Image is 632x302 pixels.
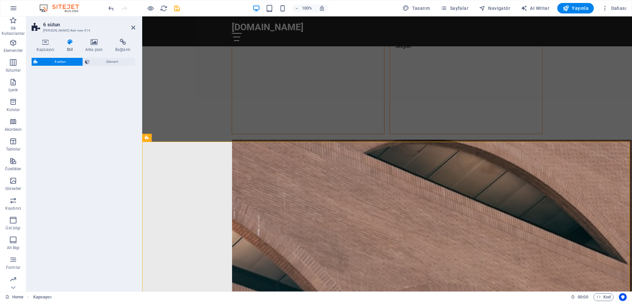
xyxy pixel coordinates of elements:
[160,4,168,12] button: reload
[33,293,52,301] nav: breadcrumb
[476,3,513,13] button: Navigatör
[403,5,430,12] span: Tasarım
[438,3,471,13] button: Sayfalar
[38,4,87,12] img: Editor Logo
[521,5,549,12] span: AI Writer
[33,293,52,301] span: Seçmek için tıkla. Düzenlemek için çift tıkla
[571,293,588,301] h6: Oturum süresi
[479,5,510,12] span: Navigatör
[8,87,18,93] p: İçerik
[43,22,135,28] h2: 6 sütun
[596,293,611,301] span: Kod
[7,107,20,112] p: Kutular
[107,5,115,12] i: Geri al: Element ekle (Ctrl+Z)
[5,206,21,211] p: Kaydırıcı
[619,293,627,301] button: Usercentrics
[5,186,21,191] p: Görseller
[400,3,433,13] button: Tasarım
[593,293,614,301] button: Kod
[563,5,589,12] span: Yayınla
[32,39,62,53] h4: Kapsayıcı
[518,3,552,13] button: AI Writer
[173,4,181,12] button: save
[32,58,83,66] button: 6 sütun
[292,4,315,12] button: 100%
[160,5,168,12] i: Sayfayı yeniden yükleyin
[83,58,135,66] button: Element
[62,39,80,53] h4: Stil
[107,4,115,12] button: undo
[440,5,468,12] span: Sayfalar
[302,4,312,12] h6: 100%
[80,39,110,53] h4: Arka plan
[4,48,23,53] p: Elementler
[110,39,135,53] h4: Bağlantı
[43,28,122,34] h3: [PERSON_NAME] #ed-new-514
[92,58,133,66] span: Element
[6,68,21,73] p: Sütunlar
[146,4,154,12] button: Ön izleme modundan çıkıp düzenlemeye devam etmek için buraya tıklayın
[7,245,20,250] p: Alt Bigi
[6,147,21,152] p: Tablolar
[5,293,23,301] a: Seçimi iptal etmek için tıkla. Sayfaları açmak için çift tıkla
[599,3,629,13] button: Dahası
[173,5,181,12] i: Kaydet (Ctrl+S)
[602,5,626,12] span: Dahası
[6,265,20,270] p: Formlar
[578,293,588,301] span: 00 00
[319,5,325,11] i: Yeniden boyutlandırmada yakınlaştırma düzeyini seçilen cihaza uyacak şekilde otomatik olarak ayarla.
[5,127,22,132] p: Akordeon
[5,166,21,172] p: Özellikler
[400,3,433,13] div: Tasarım (Ctrl+Alt+Y)
[6,225,20,231] p: Üst bilgi
[582,294,583,299] span: :
[557,3,594,13] button: Yayınla
[40,58,81,66] span: 6 sütun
